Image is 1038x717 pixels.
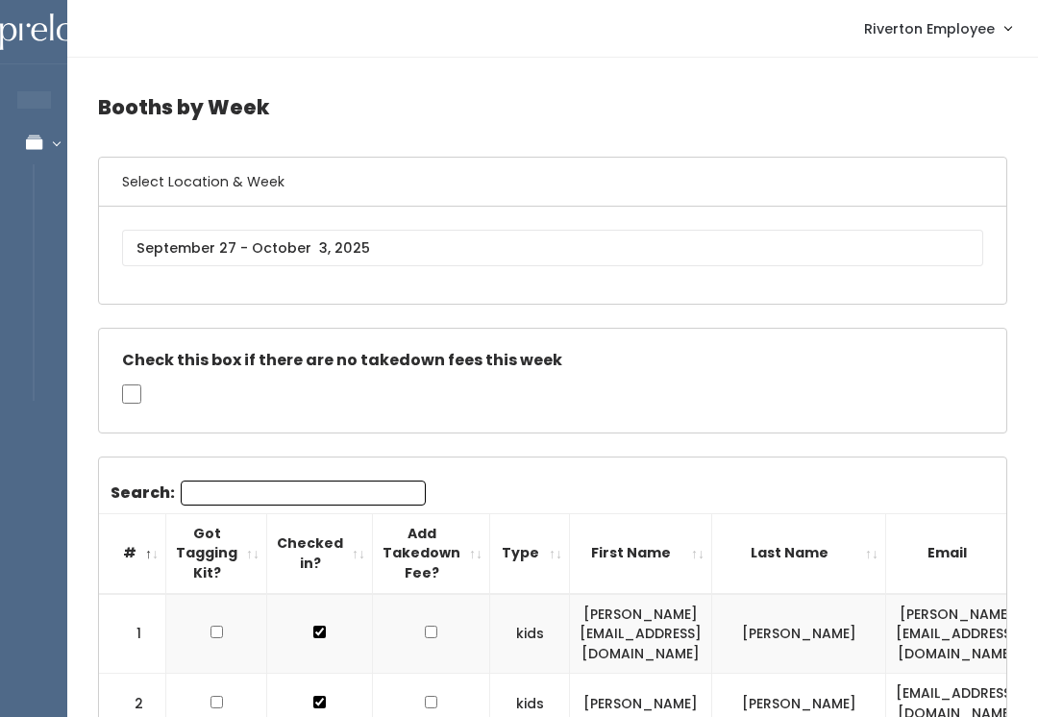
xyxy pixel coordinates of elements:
td: kids [490,594,570,674]
span: Riverton Employee [864,18,995,39]
h6: Select Location & Week [99,158,1006,207]
td: 1 [99,594,166,674]
td: [PERSON_NAME] [712,594,886,674]
h4: Booths by Week [98,81,1007,134]
th: Add Takedown Fee?: activate to sort column ascending [373,513,490,593]
th: #: activate to sort column descending [99,513,166,593]
label: Search: [111,481,426,506]
h5: Check this box if there are no takedown fees this week [122,352,983,369]
th: Type: activate to sort column ascending [490,513,570,593]
th: First Name: activate to sort column ascending [570,513,712,593]
input: Search: [181,481,426,506]
th: Last Name: activate to sort column ascending [712,513,886,593]
th: Email: activate to sort column ascending [886,513,1028,593]
th: Got Tagging Kit?: activate to sort column ascending [166,513,267,593]
td: [PERSON_NAME][EMAIL_ADDRESS][DOMAIN_NAME] [570,594,712,674]
input: September 27 - October 3, 2025 [122,230,983,266]
td: [PERSON_NAME][EMAIL_ADDRESS][DOMAIN_NAME] [886,594,1028,674]
a: Riverton Employee [845,8,1030,49]
th: Checked in?: activate to sort column ascending [267,513,373,593]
